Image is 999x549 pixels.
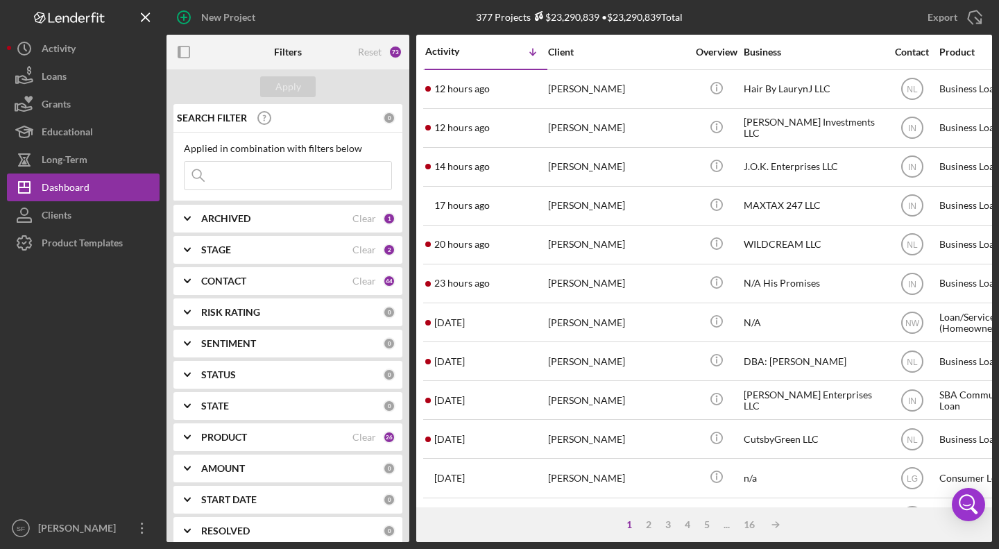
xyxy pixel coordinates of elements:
button: Activity [7,35,160,62]
button: Loans [7,62,160,90]
button: Grants [7,90,160,118]
time: 2025-09-11 19:09 [434,239,490,250]
div: Business [744,47,882,58]
div: Educational [42,118,93,149]
div: [PERSON_NAME] [548,421,687,457]
div: Long-Term [42,146,87,177]
b: START DATE [201,494,257,505]
button: New Project [166,3,269,31]
div: Activity [42,35,76,66]
div: WILDCREAM LLC [744,226,882,263]
button: Export [914,3,992,31]
div: 0 [383,462,395,475]
div: Export [928,3,957,31]
div: Clear [352,244,376,255]
b: STAGE [201,244,231,255]
div: Clear [352,432,376,443]
div: [PERSON_NAME] [548,343,687,380]
div: J.O.K. Enterprises LLC [744,149,882,185]
time: 2025-09-12 03:12 [434,83,490,94]
time: 2025-09-11 16:07 [434,278,490,289]
div: n/a [744,459,882,496]
div: [PERSON_NAME] [548,226,687,263]
time: 2025-09-11 12:47 [434,317,465,328]
div: [PERSON_NAME] [35,514,125,546]
div: 1 [383,212,395,225]
div: [PERSON_NAME] [548,187,687,224]
div: [PERSON_NAME] [548,382,687,419]
div: 2 [639,519,658,530]
div: 0 [383,112,395,124]
div: 1 [620,519,639,530]
div: 0 [383,400,395,412]
div: 44 [383,275,395,287]
div: 5 [697,519,717,530]
b: Filters [274,47,302,58]
text: NL [907,434,918,444]
div: CutsbyGreen LLC [744,421,882,457]
div: 0 [383,306,395,319]
time: 2025-09-11 21:29 [434,200,490,211]
div: Dashboard [42,174,89,205]
b: STATE [201,400,229,412]
div: [PERSON_NAME] [548,499,687,536]
time: 2025-09-12 00:51 [434,161,490,172]
button: SF[PERSON_NAME] [7,514,160,542]
div: Clients [42,201,71,233]
div: Grants [42,90,71,121]
text: NL [907,240,918,250]
text: IN [908,162,916,172]
div: Apply [275,76,301,97]
b: RISK RATING [201,307,260,318]
time: 2025-09-10 23:42 [434,434,465,445]
div: [PERSON_NAME] [548,149,687,185]
time: 2025-09-10 22:48 [434,473,465,484]
a: Long-Term [7,146,160,174]
div: Activity [425,46,486,57]
div: Contact [886,47,938,58]
div: 16 [737,519,762,530]
button: Educational [7,118,160,146]
div: Clear [352,213,376,224]
b: STATUS [201,369,236,380]
b: SENTIMENT [201,338,256,349]
button: Clients [7,201,160,229]
text: NW [905,318,920,328]
div: Client [548,47,687,58]
time: 2025-09-11 01:34 [434,395,465,406]
div: 4 [678,519,697,530]
a: Dashboard [7,174,160,201]
b: ARCHIVED [201,213,250,224]
b: AMOUNT [201,463,245,474]
button: Apply [260,76,316,97]
div: [PERSON_NAME] [548,110,687,146]
b: SEARCH FILTER [177,112,247,124]
text: LG [906,474,917,484]
div: 3 [658,519,678,530]
text: IN [908,201,916,211]
div: 0 [383,369,395,381]
div: ... [717,519,737,530]
div: Meyegurl LLC [744,499,882,536]
div: New Project [201,3,255,31]
div: Product Templates [42,229,123,260]
text: SF [17,525,25,532]
div: 26 [383,431,395,444]
div: N/A His Promises [744,265,882,302]
button: Product Templates [7,229,160,257]
div: $23,290,839 [531,11,599,23]
div: 0 [383,493,395,506]
div: Loans [42,62,67,94]
div: Hair By LaurynJ LLC [744,71,882,108]
text: NL [907,85,918,94]
b: RESOLVED [201,525,250,537]
div: Reset [358,47,382,58]
div: 73 [388,45,402,59]
div: [PERSON_NAME] [548,304,687,341]
div: 2 [383,244,395,256]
